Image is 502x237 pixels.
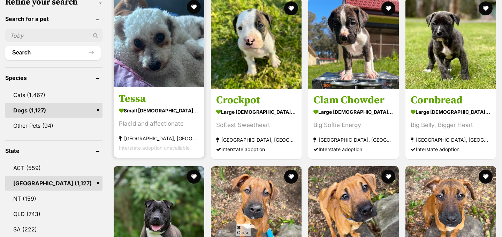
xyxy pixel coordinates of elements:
[5,176,102,191] a: [GEOGRAPHIC_DATA] (1,127)
[119,145,190,151] span: Interstate adoption unavailable
[5,46,101,60] button: Search
[5,118,102,133] a: Other Pets (94)
[5,75,102,81] header: Species
[5,148,102,154] header: State
[5,103,102,118] a: Dogs (1,127)
[308,89,399,160] a: Clam Chowder large [DEMOGRAPHIC_DATA] Dog Big Softie Energy [GEOGRAPHIC_DATA], [GEOGRAPHIC_DATA] ...
[216,121,296,130] div: Softest Sweetheart
[411,121,491,130] div: Big Belly, Bigger Heart
[216,145,296,154] div: Interstate adoption
[313,135,394,145] strong: [GEOGRAPHIC_DATA], [GEOGRAPHIC_DATA]
[119,134,199,143] strong: [GEOGRAPHIC_DATA], [GEOGRAPHIC_DATA]
[313,94,394,107] h3: Clam Chowder
[114,87,204,158] a: Tessa small [DEMOGRAPHIC_DATA] Dog Placid and affectionate [GEOGRAPHIC_DATA], [GEOGRAPHIC_DATA] I...
[119,119,199,129] div: Placid and affectionate
[236,224,251,236] span: Close
[381,170,395,184] button: favourite
[211,89,302,160] a: Crockpot large [DEMOGRAPHIC_DATA] Dog Softest Sweetheart [GEOGRAPHIC_DATA], [GEOGRAPHIC_DATA] Int...
[381,1,395,15] button: favourite
[411,145,491,154] div: Interstate adoption
[284,1,298,15] button: favourite
[5,88,102,102] a: Cats (1,467)
[216,94,296,107] h3: Crockpot
[5,16,102,22] header: Search for a pet
[119,106,199,116] strong: small [DEMOGRAPHIC_DATA] Dog
[405,89,496,160] a: Cornbread large [DEMOGRAPHIC_DATA] Dog Big Belly, Bigger Heart [GEOGRAPHIC_DATA], [GEOGRAPHIC_DAT...
[119,92,199,106] h3: Tessa
[216,135,296,145] strong: [GEOGRAPHIC_DATA], [GEOGRAPHIC_DATA]
[313,145,394,154] div: Interstate adoption
[5,207,102,221] a: QLD (743)
[411,94,491,107] h3: Cornbread
[5,29,102,42] input: Toby
[313,107,394,117] strong: large [DEMOGRAPHIC_DATA] Dog
[5,191,102,206] a: NT (159)
[5,222,102,237] a: SA (222)
[479,170,493,184] button: favourite
[411,135,491,145] strong: [GEOGRAPHIC_DATA], [GEOGRAPHIC_DATA]
[284,170,298,184] button: favourite
[216,107,296,117] strong: large [DEMOGRAPHIC_DATA] Dog
[313,121,394,130] div: Big Softie Energy
[187,170,201,184] button: favourite
[411,107,491,117] strong: large [DEMOGRAPHIC_DATA] Dog
[479,1,493,15] button: favourite
[5,161,102,175] a: ACT (559)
